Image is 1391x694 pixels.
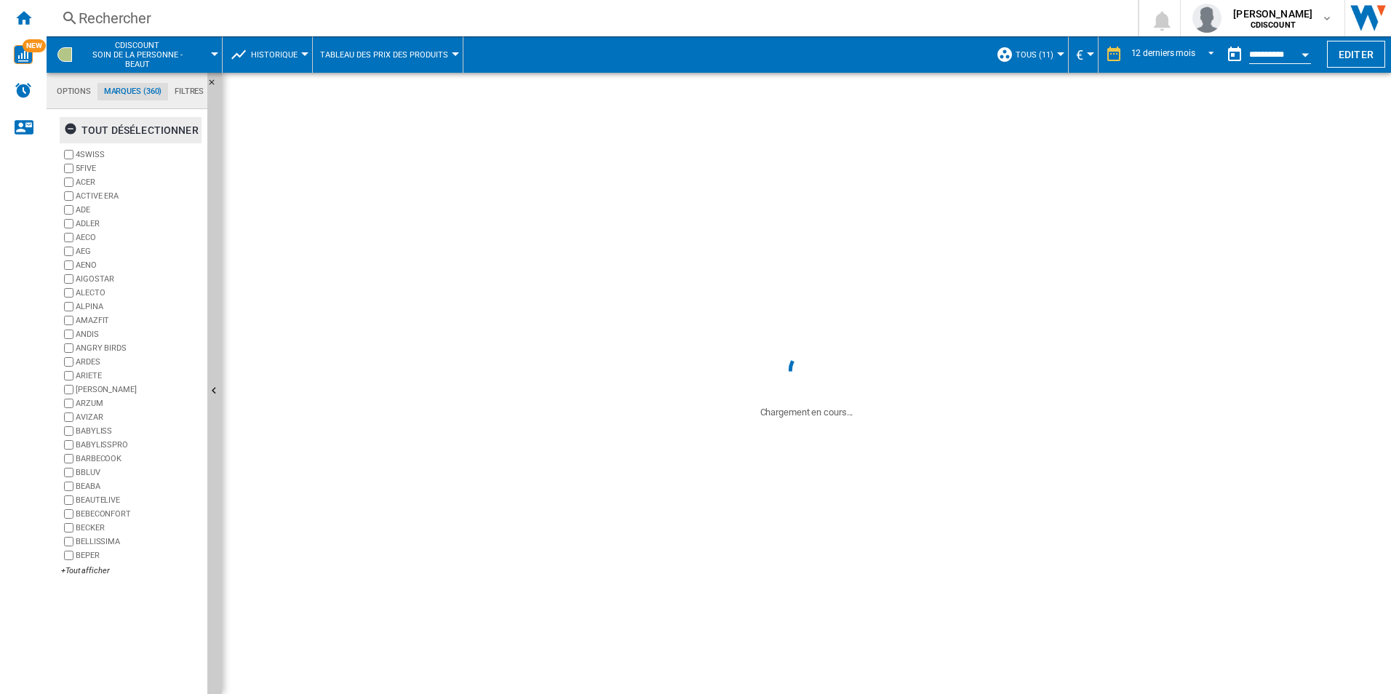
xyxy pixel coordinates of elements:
[1251,20,1296,30] b: CDISCOUNT
[760,407,853,418] ng-transclude: Chargement en cours...
[54,36,215,73] div: CDISCOUNTSoin de la personne - beaut
[1327,41,1385,68] button: Editer
[76,453,202,464] label: BARBECOOK
[1130,43,1220,67] md-select: REPORTS.WIZARD.STEPS.REPORT.STEPS.REPORT_OPTIONS.PERIOD: 12 derniers mois
[64,247,73,256] input: brand.name
[168,83,210,100] md-tab-item: Filtres
[207,73,225,99] button: Masquer
[14,45,33,64] img: wise-card.svg
[76,260,202,271] label: AENO
[64,260,73,270] input: brand.name
[76,204,202,215] label: ADE
[64,205,73,215] input: brand.name
[64,440,73,450] input: brand.name
[64,191,73,201] input: brand.name
[76,536,202,547] label: BELLISSIMA
[76,356,202,367] label: ARDES
[1192,4,1221,33] img: profile.jpg
[76,301,202,312] label: ALPINA
[50,83,97,100] md-tab-item: Options
[1069,36,1099,73] md-menu: Currency
[64,274,73,284] input: brand.name
[64,219,73,228] input: brand.name
[76,508,202,519] label: BEBECONFORT
[76,177,202,188] label: ACER
[76,287,202,298] label: ALECTO
[64,495,73,505] input: brand.name
[64,178,73,187] input: brand.name
[64,316,73,325] input: brand.name
[1076,47,1083,63] span: €
[76,550,202,561] label: BEPER
[64,523,73,533] input: brand.name
[64,468,73,477] input: brand.name
[76,274,202,284] label: AIGOSTAR
[76,191,202,202] label: ACTIVE ERA
[76,149,202,160] label: 4SWISS
[1292,39,1318,65] button: Open calendar
[76,343,202,354] label: ANGRY BIRDS
[76,481,202,492] label: BEABA
[1016,36,1061,73] button: TOUS (11)
[15,81,32,99] img: alerts-logo.svg
[76,232,202,243] label: AECO
[76,384,202,395] label: [PERSON_NAME]
[64,399,73,408] input: brand.name
[64,509,73,519] input: brand.name
[64,164,73,173] input: brand.name
[76,218,202,229] label: ADLER
[80,36,209,73] button: CDISCOUNTSoin de la personne - beaut
[76,246,202,257] label: AEG
[60,117,203,143] button: tout désélectionner
[64,357,73,367] input: brand.name
[76,163,202,174] label: 5FIVE
[320,50,448,60] span: Tableau des prix des produits
[97,83,168,100] md-tab-item: Marques (360)
[1220,40,1249,69] button: md-calendar
[76,370,202,381] label: ARIETE
[230,36,305,73] div: Historique
[76,426,202,436] label: BABYLISS
[76,315,202,326] label: AMAZFIT
[64,385,73,394] input: brand.name
[64,551,73,560] input: brand.name
[64,302,73,311] input: brand.name
[64,454,73,463] input: brand.name
[64,412,73,422] input: brand.name
[996,36,1061,73] div: TOUS (11)
[64,288,73,298] input: brand.name
[76,467,202,478] label: BBLUV
[251,50,298,60] span: Historique
[76,495,202,506] label: BEAUTELIVE
[64,330,73,339] input: brand.name
[64,371,73,380] input: brand.name
[1016,50,1053,60] span: TOUS (11)
[76,329,202,340] label: ANDIS
[64,343,73,353] input: brand.name
[1076,36,1091,73] button: €
[23,39,46,52] span: NEW
[251,36,305,73] button: Historique
[64,537,73,546] input: brand.name
[64,117,199,143] div: tout désélectionner
[1131,48,1195,58] div: 12 derniers mois
[64,482,73,491] input: brand.name
[76,412,202,423] label: AVIZAR
[61,565,202,576] div: +Tout afficher
[320,36,455,73] button: Tableau des prix des produits
[76,398,202,409] label: ARZUM
[76,522,202,533] label: BECKER
[64,150,73,159] input: brand.name
[79,8,1100,28] div: Rechercher
[76,439,202,450] label: BABYLISSPRO
[64,233,73,242] input: brand.name
[64,426,73,436] input: brand.name
[1233,7,1312,21] span: [PERSON_NAME]
[80,41,194,69] span: CDISCOUNT:Soin de la personne - beaut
